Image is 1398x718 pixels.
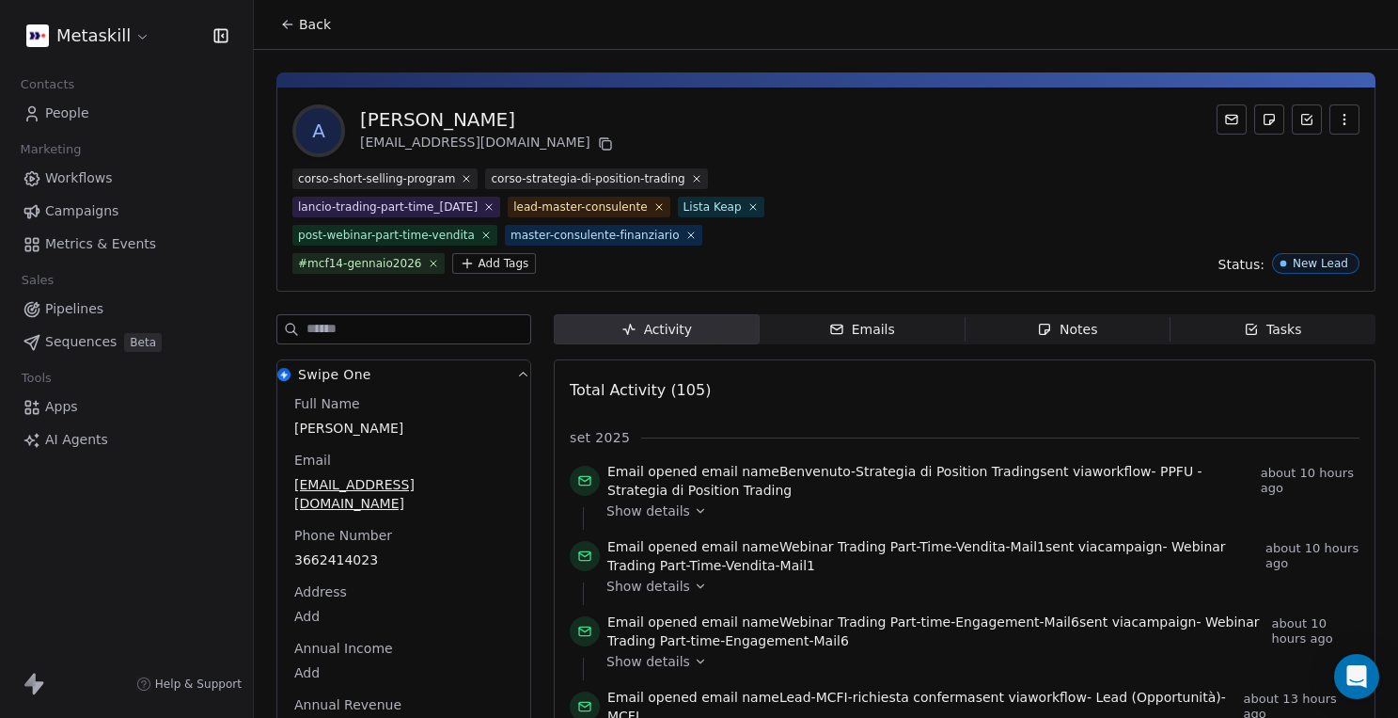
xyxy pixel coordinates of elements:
span: Sales [13,266,62,295]
span: Show details [606,502,690,520]
a: Workflows [15,163,238,194]
span: Swipe One [298,365,371,384]
span: Email opened [607,690,698,705]
span: Full Name [291,394,364,413]
a: SequencesBeta [15,327,238,358]
a: People [15,98,238,129]
a: Apps [15,391,238,423]
div: master-consulente-finanziario [511,227,680,244]
a: Pipelines [15,294,238,325]
span: Address [291,582,351,601]
span: about 10 hours ago [1272,616,1359,646]
div: #mcf14-gennaio2026 [298,255,422,272]
span: 3662414023 [294,550,513,569]
div: corso-short-selling-program [298,170,455,187]
span: Pipelines [45,299,103,319]
button: Add Tags [452,253,537,274]
span: Annual Revenue [291,695,405,714]
div: New Lead [1293,257,1348,270]
span: set 2025 [570,428,630,447]
a: Metrics & Events [15,229,238,260]
a: Show details [606,652,1346,671]
span: Webinar Trading Part-Time-Vendita-Mail1 [607,539,1226,573]
span: Status: [1218,255,1264,274]
span: AI Agents [45,430,108,450]
span: email name sent via workflow - [607,462,1253,500]
span: [EMAIL_ADDRESS][DOMAIN_NAME] [294,475,513,513]
span: Annual Income [291,639,397,658]
span: Webinar Trading Part-time-Engagement-Mail6 [779,614,1079,630]
span: Phone Number [291,526,396,545]
div: Tasks [1244,320,1302,340]
span: Workflows [45,168,113,188]
button: Swipe OneSwipe One [277,360,530,394]
span: email name sent via campaign - [607,537,1258,575]
div: corso-strategia-di-position-trading [491,170,684,187]
div: [PERSON_NAME] [360,106,617,133]
span: Beta [124,333,162,352]
a: AI Agents [15,424,238,455]
span: Campaigns [45,201,118,221]
span: Webinar Trading Part-time-Engagement-Mail6 [607,614,1260,648]
div: Emails [829,320,895,340]
span: Marketing [12,136,89,164]
span: A [296,108,341,153]
span: Apps [45,397,78,417]
span: Webinar Trading Part-Time-Vendita-Mail1 [779,539,1045,554]
a: Show details [606,502,1346,520]
span: Benvenuto-Strategia di Position Trading [779,464,1040,479]
span: Total Activity (105) [570,381,711,399]
span: Email opened [607,539,698,554]
span: Email opened [607,614,698,630]
a: Campaigns [15,196,238,227]
span: Metaskill [56,24,131,48]
span: about 10 hours ago [1265,541,1359,571]
span: Sequences [45,332,117,352]
span: Email opened [607,464,698,479]
span: Help & Support [155,677,242,692]
span: People [45,104,89,123]
div: lead-master-consulente [513,199,647,215]
span: Lead-MCFI-richiesta conferma [779,690,976,705]
span: Email [291,451,335,470]
span: [PERSON_NAME] [294,419,513,438]
div: Open Intercom Messenger [1334,654,1379,699]
a: Help & Support [136,677,242,692]
span: Metrics & Events [45,234,156,254]
img: AVATAR%20METASKILL%20-%20Colori%20Positivo.png [26,24,49,47]
span: Tools [13,364,59,392]
div: Notes [1037,320,1097,340]
button: Back [269,8,342,41]
div: [EMAIL_ADDRESS][DOMAIN_NAME] [360,133,617,155]
span: Show details [606,652,690,671]
div: Lista Keap [683,199,742,215]
span: Add [294,607,513,626]
span: Show details [606,577,690,596]
span: about 10 hours ago [1261,466,1359,496]
a: Show details [606,577,1346,596]
span: Contacts [12,71,83,99]
img: Swipe One [277,368,291,381]
span: email name sent via campaign - [607,613,1264,650]
span: Back [299,15,331,34]
div: post-webinar-part-time-vendita [298,227,475,244]
span: Add [294,663,513,682]
button: Metaskill [23,20,154,52]
div: lancio-trading-part-time_[DATE] [298,199,478,215]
